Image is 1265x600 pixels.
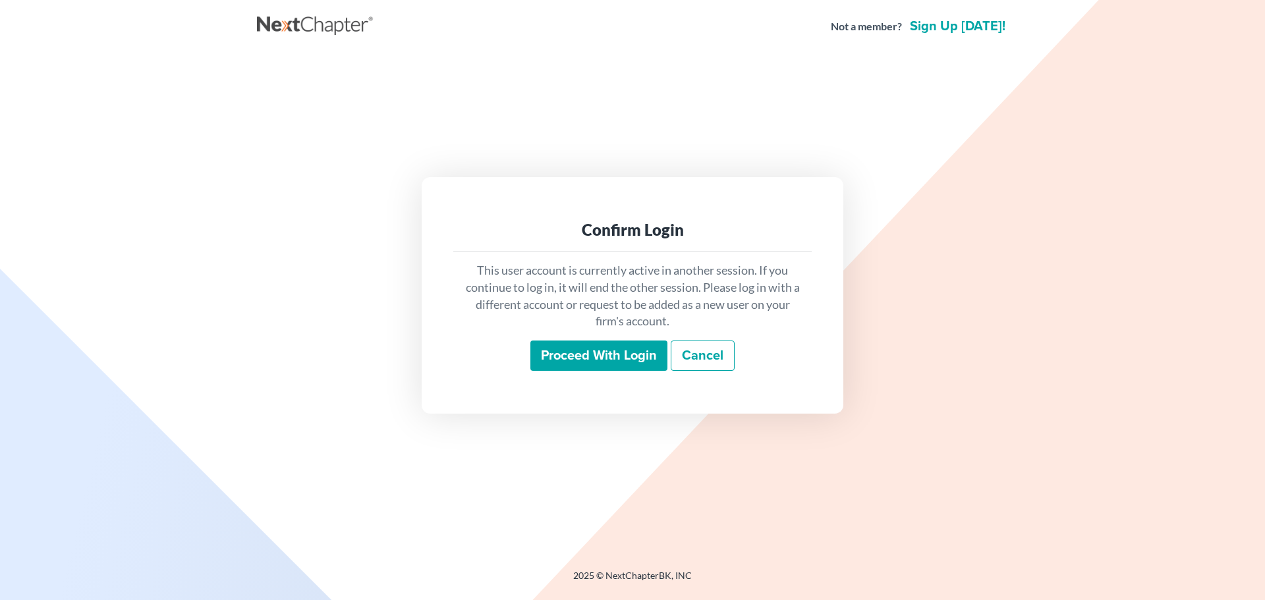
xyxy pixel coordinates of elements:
[530,341,667,371] input: Proceed with login
[831,19,902,34] strong: Not a member?
[257,569,1008,593] div: 2025 © NextChapterBK, INC
[907,20,1008,33] a: Sign up [DATE]!
[464,219,801,240] div: Confirm Login
[671,341,735,371] a: Cancel
[464,262,801,330] p: This user account is currently active in another session. If you continue to log in, it will end ...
